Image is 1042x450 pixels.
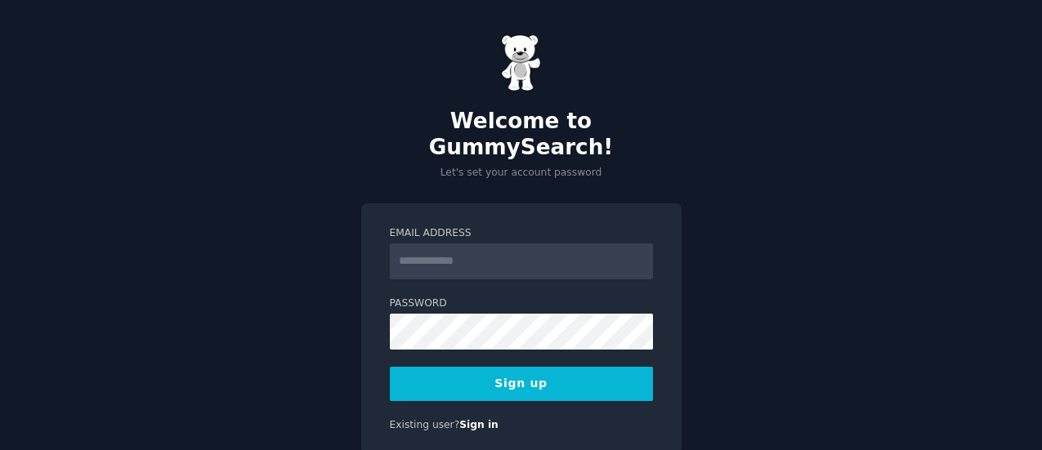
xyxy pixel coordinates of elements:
span: Existing user? [390,419,460,430]
label: Email Address [390,226,653,241]
p: Let's set your account password [361,166,682,180]
h2: Welcome to GummySearch! [361,109,682,160]
a: Sign in [459,419,499,430]
button: Sign up [390,367,653,401]
img: Gummy Bear [501,34,542,91]
label: Password [390,296,653,311]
